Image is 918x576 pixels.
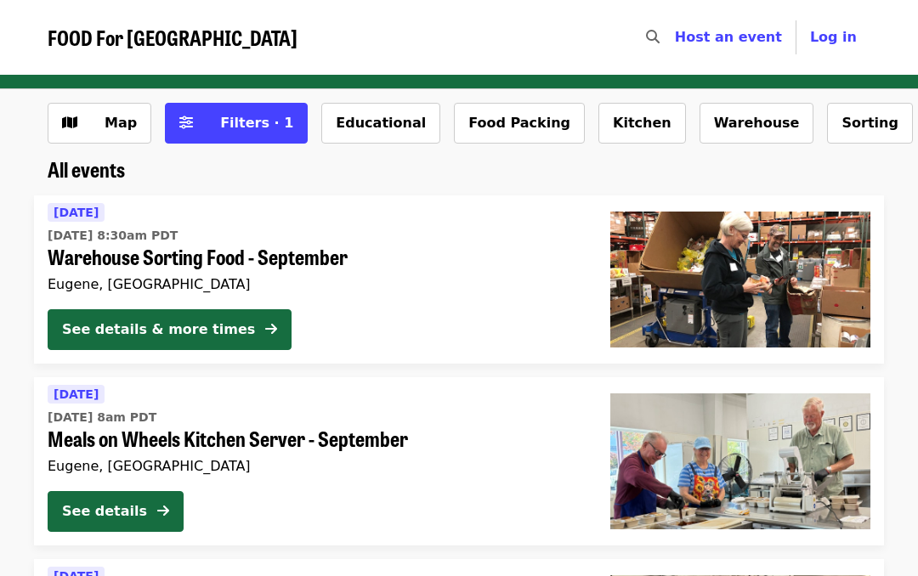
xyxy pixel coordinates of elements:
a: FOOD For [GEOGRAPHIC_DATA] [48,25,297,50]
span: FOOD For [GEOGRAPHIC_DATA] [48,22,297,52]
span: Log in [810,29,857,45]
a: Host an event [675,29,782,45]
button: Filters (1 selected) [165,103,308,144]
img: Meals on Wheels Kitchen Server - September organized by FOOD For Lane County [610,393,870,529]
div: See details [62,501,147,522]
i: arrow-right icon [157,503,169,519]
button: See details & more times [48,309,292,350]
button: Warehouse [700,103,814,144]
button: See details [48,491,184,532]
span: [DATE] [54,206,99,219]
span: Meals on Wheels Kitchen Server - September [48,426,583,451]
i: search icon [646,29,660,45]
input: Search [670,17,683,58]
span: Map [105,115,137,131]
button: Log in [796,20,870,54]
time: [DATE] 8:30am PDT [48,227,178,245]
button: Kitchen [598,103,686,144]
i: arrow-right icon [265,321,277,337]
i: sliders-h icon [179,115,193,131]
time: [DATE] 8am PDT [48,409,156,426]
div: See details & more times [62,319,255,340]
span: [DATE] [54,387,99,401]
img: Warehouse Sorting Food - September organized by FOOD For Lane County [610,212,870,347]
span: Warehouse Sorting Food - September [48,245,583,269]
button: Show map view [48,103,151,144]
a: See details for "Meals on Wheels Kitchen Server - September" [34,377,884,545]
button: Food Packing [454,103,585,144]
i: map icon [62,115,77,131]
button: Educational [321,103,440,144]
div: Eugene, [GEOGRAPHIC_DATA] [48,276,583,292]
button: Sorting [827,103,912,144]
div: Eugene, [GEOGRAPHIC_DATA] [48,458,583,474]
span: Filters · 1 [220,115,293,131]
span: All events [48,154,125,184]
a: See details for "Warehouse Sorting Food - September" [34,195,884,364]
